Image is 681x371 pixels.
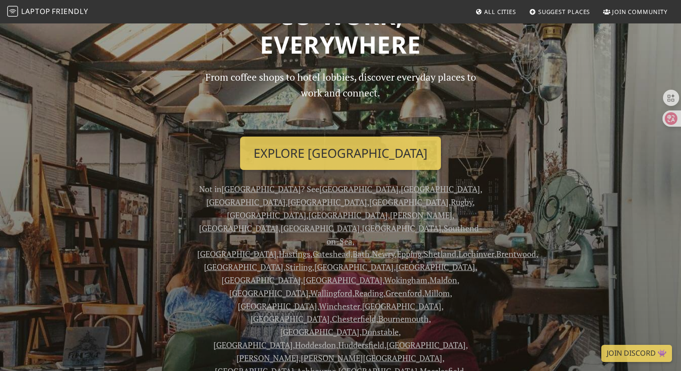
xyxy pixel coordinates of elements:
a: Huddersfield [338,339,384,350]
p: From coffee shops to hotel lobbies, discover everyday places to work and connect. [197,69,484,129]
a: Wokingham [384,275,427,285]
a: Epping [397,248,422,259]
a: Southend-on-Sea [327,223,482,247]
a: [GEOGRAPHIC_DATA] [204,261,283,272]
a: [GEOGRAPHIC_DATA] [250,313,330,324]
a: Newry [372,248,395,259]
span: Join Community [612,8,667,16]
a: Shetland [424,248,456,259]
a: [GEOGRAPHIC_DATA] [362,223,441,234]
a: Dunstable [362,326,399,337]
img: LaptopFriendly [7,6,18,17]
a: Bath [353,248,370,259]
a: Winchester [319,301,360,311]
a: Bournemouth [378,313,429,324]
a: Brentwood [496,248,536,259]
a: Millom [424,288,450,298]
a: [GEOGRAPHIC_DATA] [362,301,441,311]
a: [PERSON_NAME][GEOGRAPHIC_DATA] [301,353,442,363]
a: [GEOGRAPHIC_DATA] [386,339,466,350]
a: Suggest Places [526,4,594,20]
a: [PERSON_NAME] [236,353,299,363]
a: Reading [354,288,383,298]
a: [GEOGRAPHIC_DATA] [280,326,359,337]
a: Gateshead [313,248,350,259]
a: Explore [GEOGRAPHIC_DATA] [240,137,441,170]
a: [GEOGRAPHIC_DATA] [288,197,367,207]
a: [GEOGRAPHIC_DATA] [369,197,449,207]
a: Hastings [279,248,310,259]
a: [GEOGRAPHIC_DATA] [199,223,278,234]
a: Hoddesdon [295,339,336,350]
a: Rugby [451,197,472,207]
a: [GEOGRAPHIC_DATA] [238,301,317,311]
h1: Co-work, Everywhere [49,1,632,59]
a: [GEOGRAPHIC_DATA] [213,339,293,350]
a: [GEOGRAPHIC_DATA] [229,288,309,298]
a: [GEOGRAPHIC_DATA] [319,183,399,194]
span: Suggest Places [538,8,590,16]
a: [GEOGRAPHIC_DATA] [396,261,475,272]
span: All Cities [484,8,516,16]
a: Lochinver [459,248,494,259]
span: Laptop [21,6,50,16]
span: Friendly [52,6,88,16]
a: [GEOGRAPHIC_DATA] [309,210,388,220]
a: [GEOGRAPHIC_DATA] [314,261,394,272]
a: [GEOGRAPHIC_DATA] [227,210,306,220]
a: Wallingford [310,288,352,298]
a: Maldon [430,275,457,285]
a: [PERSON_NAME] [390,210,452,220]
a: [GEOGRAPHIC_DATA] [197,248,277,259]
a: [GEOGRAPHIC_DATA] [281,223,360,234]
a: [GEOGRAPHIC_DATA] [401,183,480,194]
a: [GEOGRAPHIC_DATA] [222,275,301,285]
a: Greenford [386,288,422,298]
a: Join Community [599,4,671,20]
a: Stirling [286,261,312,272]
a: [GEOGRAPHIC_DATA] [206,197,286,207]
a: [GEOGRAPHIC_DATA] [303,275,382,285]
a: Chesterfield [332,313,376,324]
a: LaptopFriendly LaptopFriendly [7,4,88,20]
a: All Cities [472,4,520,20]
a: [GEOGRAPHIC_DATA] [222,183,301,194]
